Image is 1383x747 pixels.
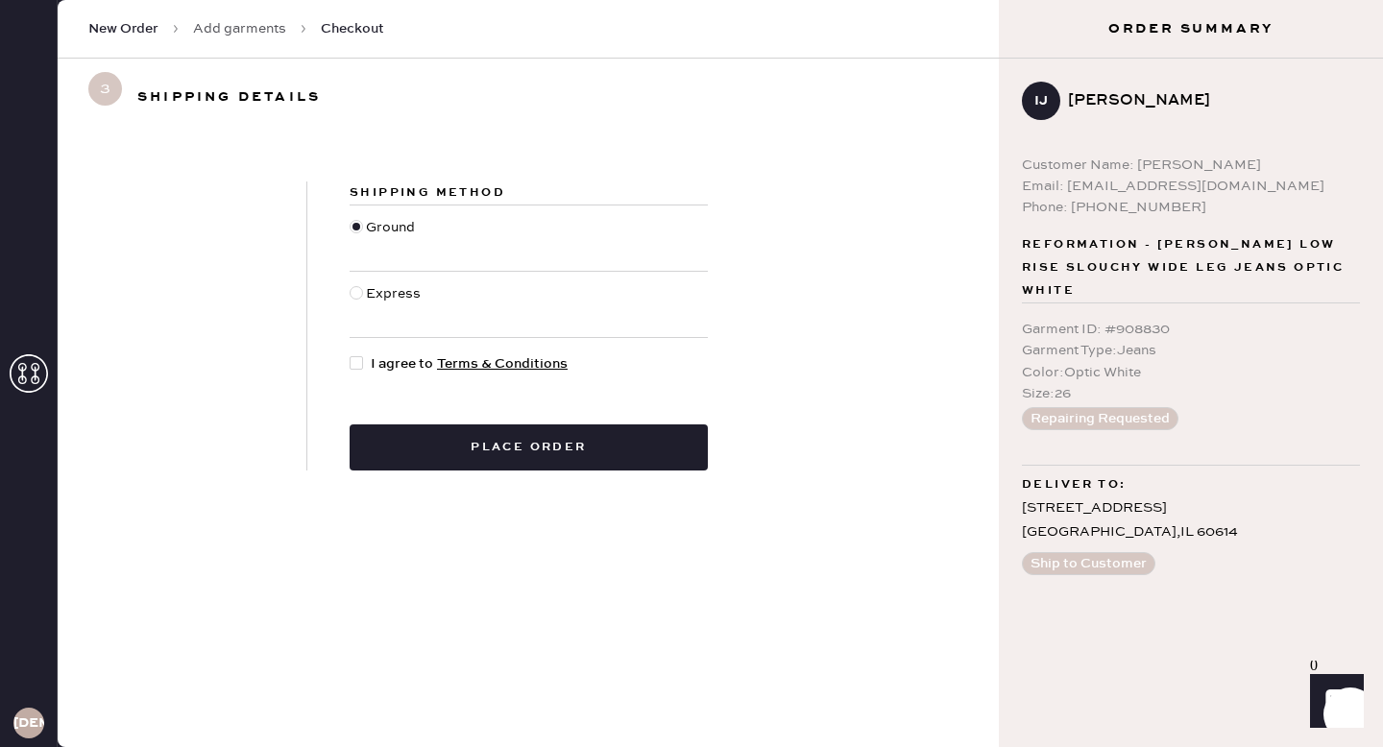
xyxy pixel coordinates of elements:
[1022,362,1360,383] div: Color : Optic White
[366,283,425,325] div: Express
[88,72,122,106] span: 3
[193,19,286,38] a: Add garments
[1068,89,1345,112] div: [PERSON_NAME]
[371,353,568,374] span: I agree to
[437,355,568,373] a: Terms & Conditions
[1022,176,1360,197] div: Email: [EMAIL_ADDRESS][DOMAIN_NAME]
[321,19,384,38] span: Checkout
[1022,197,1360,218] div: Phone: [PHONE_NUMBER]
[1022,496,1360,544] div: [STREET_ADDRESS] [GEOGRAPHIC_DATA] , IL 60614
[1022,552,1155,575] button: Ship to Customer
[1022,473,1126,496] span: Deliver to:
[13,716,44,730] h3: [DEMOGRAPHIC_DATA]
[1022,319,1360,340] div: Garment ID : # 908830
[1022,233,1360,302] span: Reformation - [PERSON_NAME] LOW RISE SLOUCHY WIDE LEG JEANS Optic White
[366,217,420,259] div: Ground
[1034,94,1048,108] h3: IJ
[350,185,505,200] span: Shipping Method
[137,82,321,112] h3: Shipping details
[1022,155,1360,176] div: Customer Name: [PERSON_NAME]
[1022,407,1178,430] button: Repairing Requested
[1022,383,1360,404] div: Size : 26
[88,19,158,38] span: New Order
[350,424,708,470] button: Place order
[999,19,1383,38] h3: Order Summary
[1022,340,1360,361] div: Garment Type : Jeans
[1292,661,1374,743] iframe: Front Chat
